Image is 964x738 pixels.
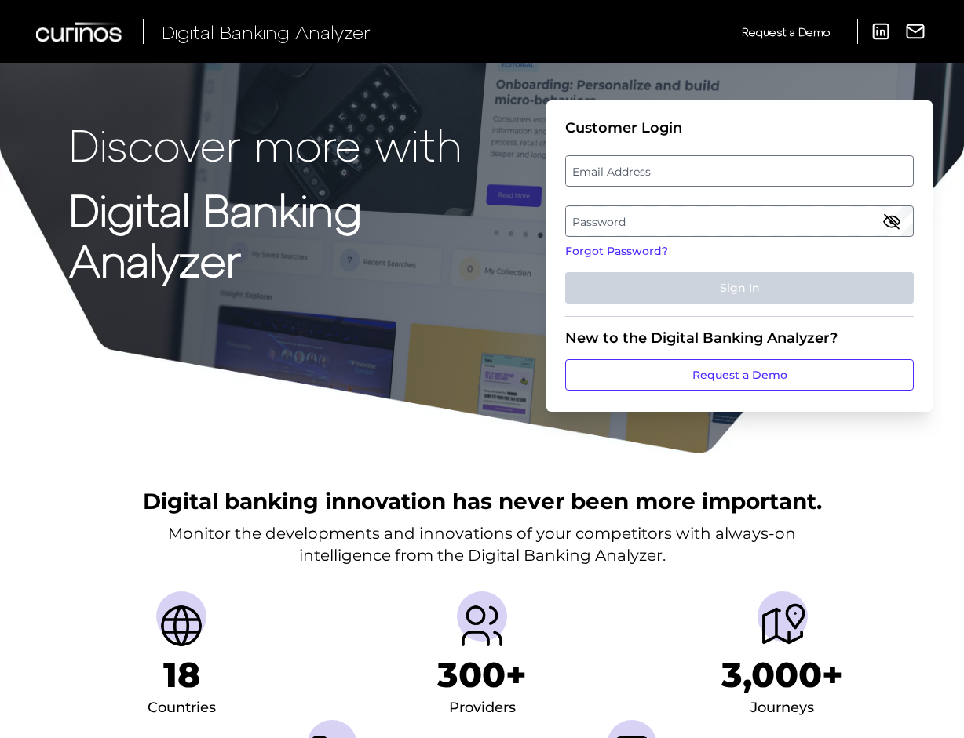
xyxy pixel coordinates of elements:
label: Password [566,207,912,235]
div: Journeys [750,696,814,721]
button: Sign In [565,272,914,304]
strong: Digital Banking Analyzer [69,183,362,285]
div: Countries [148,696,216,721]
a: Request a Demo [742,19,830,45]
div: Customer Login [565,119,914,136]
label: Email Address [566,157,912,185]
img: Journeys [758,601,808,651]
h1: 3,000+ [721,654,843,696]
span: Digital Banking Analyzer [162,20,371,43]
p: Monitor the developments and innovations of your competitors with always-on intelligence from the... [168,522,796,566]
h2: Digital banking innovation has never been more important. [143,486,822,516]
a: Request a Demo [565,359,914,391]
p: Discover more with [69,119,540,169]
a: Forgot Password? [565,243,914,260]
div: New to the Digital Banking Analyzer? [565,329,914,347]
h1: 18 [163,654,200,696]
img: Providers [457,601,507,651]
img: Curinos [36,22,124,42]
span: Request a Demo [742,25,830,38]
img: Countries [156,601,206,651]
div: Providers [449,696,516,721]
h1: 300+ [437,654,527,696]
